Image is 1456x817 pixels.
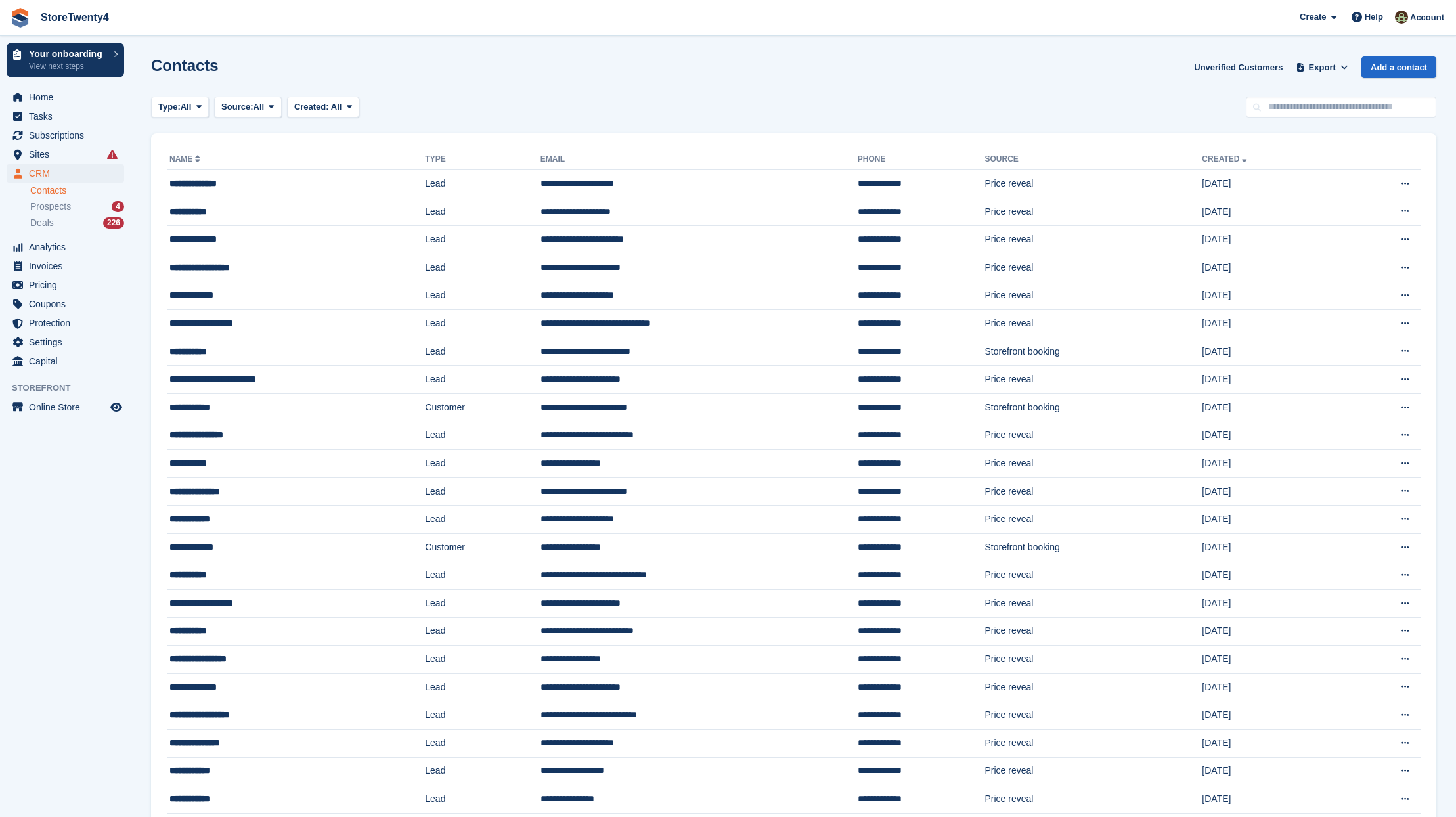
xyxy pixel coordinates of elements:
[985,506,1202,534] td: Price reveal
[1202,154,1250,164] a: Created
[7,276,124,294] a: menu
[30,217,54,229] span: Deals
[11,8,30,28] img: stora-icon-8386f47178a22dfd0bd8f6a31ec36ba5ce8667c1dd55bd0f319d3a0aa187defe.svg
[985,282,1202,310] td: Price reveal
[985,701,1202,730] td: Price reveal
[7,107,124,125] a: menu
[29,88,108,106] span: Home
[1202,254,1340,282] td: [DATE]
[7,164,124,183] a: menu
[107,149,118,160] i: Smart entry sync failures have occurred
[985,254,1202,282] td: Price reveal
[425,393,540,422] td: Customer
[29,333,108,351] span: Settings
[287,97,359,118] button: Created: All
[1202,170,1340,198] td: [DATE]
[1202,310,1340,338] td: [DATE]
[29,314,108,332] span: Protection
[1202,562,1340,590] td: [DATE]
[1202,477,1340,506] td: [DATE]
[151,97,209,118] button: Type: All
[1309,61,1336,74] span: Export
[985,533,1202,562] td: Storefront booking
[1202,450,1340,478] td: [DATE]
[985,149,1202,170] th: Source
[7,295,124,313] a: menu
[30,200,124,213] a: Prospects 4
[985,170,1202,198] td: Price reveal
[169,154,203,164] a: Name
[1395,11,1408,24] img: Lee Hanlon
[254,100,265,114] span: All
[29,49,107,58] p: Your onboarding
[1410,11,1444,24] span: Account
[985,757,1202,785] td: Price reveal
[29,145,108,164] span: Sites
[29,126,108,144] span: Subscriptions
[108,399,124,415] a: Preview store
[35,7,114,28] a: StoreTwenty4
[29,238,108,256] span: Analytics
[29,60,107,72] p: View next steps
[29,276,108,294] span: Pricing
[103,217,124,229] div: 226
[425,673,540,701] td: Lead
[1202,506,1340,534] td: [DATE]
[425,338,540,366] td: Lead
[7,88,124,106] a: menu
[1202,701,1340,730] td: [DATE]
[425,282,540,310] td: Lead
[1202,617,1340,646] td: [DATE]
[7,333,124,351] a: menu
[425,450,540,478] td: Lead
[1202,673,1340,701] td: [DATE]
[29,107,108,125] span: Tasks
[7,352,124,370] a: menu
[7,257,124,275] a: menu
[1202,785,1340,814] td: [DATE]
[425,422,540,450] td: Lead
[1365,11,1383,24] span: Help
[425,226,540,254] td: Lead
[7,238,124,256] a: menu
[1300,11,1326,24] span: Create
[985,477,1202,506] td: Price reveal
[1202,366,1340,394] td: [DATE]
[1202,730,1340,758] td: [DATE]
[1202,590,1340,618] td: [DATE]
[425,646,540,674] td: Lead
[29,164,108,183] span: CRM
[1202,422,1340,450] td: [DATE]
[985,730,1202,758] td: Price reveal
[425,198,540,226] td: Lead
[30,216,124,230] a: Deals 226
[425,730,540,758] td: Lead
[425,170,540,198] td: Lead
[1361,56,1436,78] a: Add a contact
[985,198,1202,226] td: Price reveal
[985,562,1202,590] td: Price reveal
[985,393,1202,422] td: Storefront booking
[29,295,108,313] span: Coupons
[158,100,181,114] span: Type:
[985,785,1202,814] td: Price reveal
[7,43,124,77] a: Your onboarding View next steps
[181,100,192,114] span: All
[7,398,124,416] a: menu
[425,310,540,338] td: Lead
[1202,282,1340,310] td: [DATE]
[425,757,540,785] td: Lead
[12,382,131,395] span: Storefront
[985,450,1202,478] td: Price reveal
[1202,646,1340,674] td: [DATE]
[331,102,342,112] span: All
[985,617,1202,646] td: Price reveal
[985,646,1202,674] td: Price reveal
[294,102,329,112] span: Created:
[1202,338,1340,366] td: [DATE]
[7,314,124,332] a: menu
[214,97,282,118] button: Source: All
[7,126,124,144] a: menu
[425,149,540,170] th: Type
[985,338,1202,366] td: Storefront booking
